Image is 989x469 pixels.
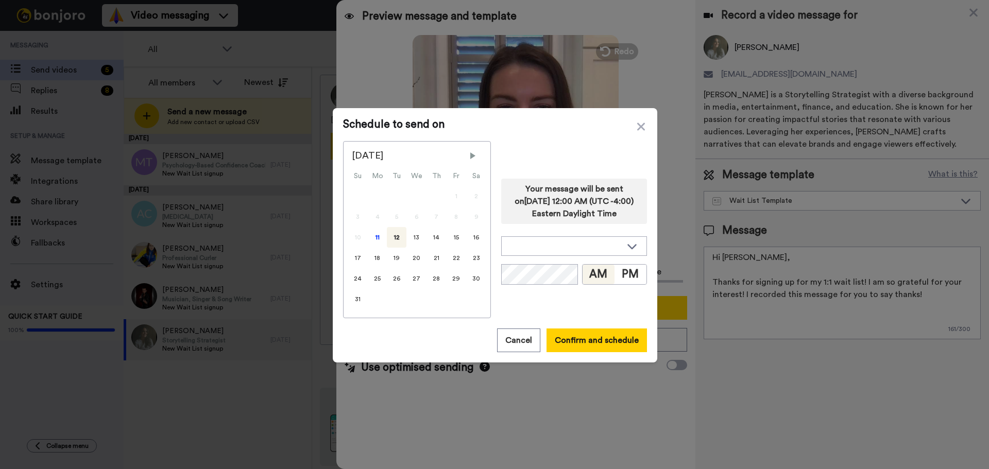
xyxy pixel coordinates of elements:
[354,172,362,180] abbr: Sunday
[411,172,422,180] abbr: Wednesday
[406,268,427,289] div: Wed Aug 27 2025
[615,265,646,284] button: PM
[466,248,486,268] div: Sat Aug 23 2025
[348,268,368,289] div: Sun Aug 24 2025
[427,227,446,248] div: Thu Aug 14 2025
[432,172,441,180] abbr: Thursday
[547,328,647,352] button: Confirm and schedule
[372,172,383,180] abbr: Monday
[466,186,486,206] div: Sat Aug 02 2025
[446,248,466,268] div: Fri Aug 22 2025
[427,206,446,227] div: Thu Aug 07 2025
[368,206,387,227] div: Mon Aug 04 2025
[466,268,486,289] div: Sat Aug 30 2025
[368,268,387,289] div: Mon Aug 25 2025
[387,227,406,248] div: Tue Aug 12 2025
[427,248,446,268] div: Thu Aug 21 2025
[387,248,406,268] div: Tue Aug 19 2025
[468,151,478,161] span: Next Month
[393,172,401,180] abbr: Tuesday
[352,150,482,162] div: [DATE]
[406,206,427,227] div: Wed Aug 06 2025
[343,118,647,131] span: Schedule to send on
[368,227,387,248] div: Mon Aug 11 2025
[427,268,446,289] div: Thu Aug 28 2025
[446,268,466,289] div: Fri Aug 29 2025
[501,179,647,224] div: Your message will be sent on [DATE] 12:00 AM (UTC -4:00) Eastern Daylight Time
[368,248,387,268] div: Mon Aug 18 2025
[446,186,466,206] div: Fri Aug 01 2025
[446,206,466,227] div: Fri Aug 08 2025
[497,328,540,352] button: Cancel
[453,172,459,180] abbr: Friday
[348,227,368,248] div: Sun Aug 10 2025
[466,206,486,227] div: Sat Aug 09 2025
[348,248,368,268] div: Sun Aug 17 2025
[472,172,480,180] abbr: Saturday
[348,206,368,227] div: Sun Aug 03 2025
[583,265,615,284] button: AM
[387,268,406,289] div: Tue Aug 26 2025
[446,227,466,248] div: Fri Aug 15 2025
[406,248,427,268] div: Wed Aug 20 2025
[387,206,406,227] div: Tue Aug 05 2025
[406,227,427,248] div: Wed Aug 13 2025
[466,227,486,248] div: Sat Aug 16 2025
[348,289,368,309] div: Sun Aug 31 2025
